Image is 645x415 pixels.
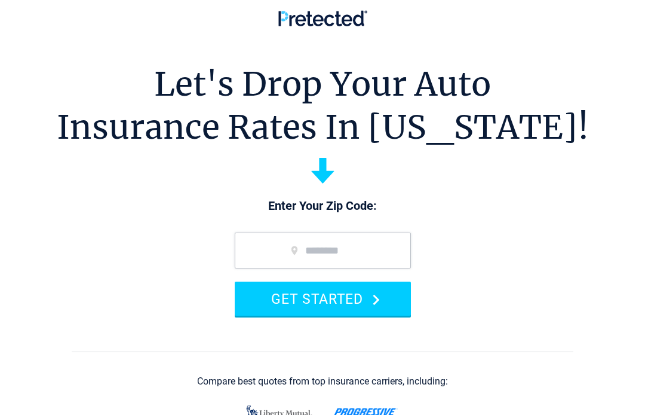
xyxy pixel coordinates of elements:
button: GET STARTED [235,282,411,316]
div: Compare best quotes from top insurance carriers, including: [197,376,448,387]
h1: Let's Drop Your Auto Insurance Rates In [US_STATE]! [57,63,589,149]
p: Enter Your Zip Code: [223,198,423,215]
img: Pretected Logo [278,10,367,26]
input: zip code [235,233,411,268]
